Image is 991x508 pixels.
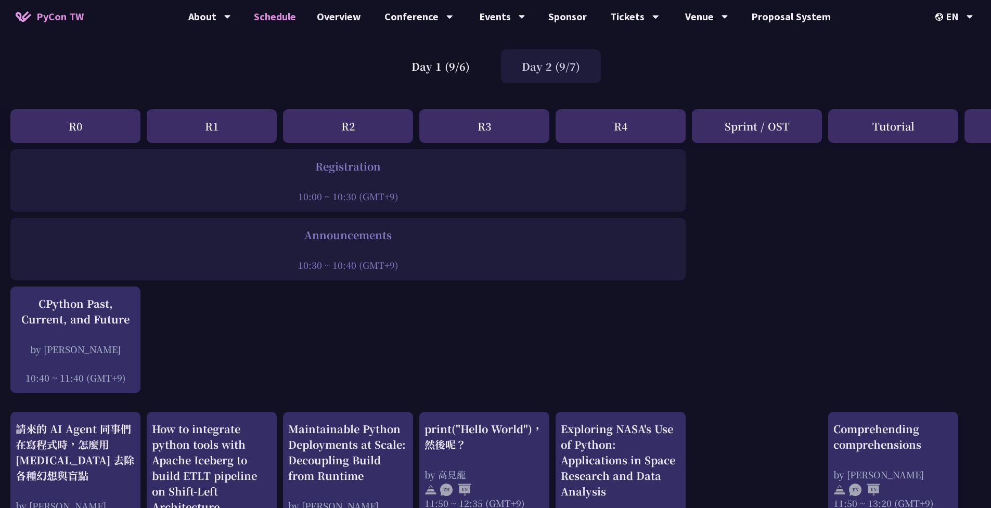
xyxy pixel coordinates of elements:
[16,371,135,384] div: 10:40 ~ 11:40 (GMT+9)
[16,296,135,327] div: CPython Past, Current, and Future
[424,421,544,452] div: print("Hello World")，然後呢？
[501,49,601,83] div: Day 2 (9/7)
[36,9,84,24] span: PyCon TW
[16,421,135,484] div: 請來的 AI Agent 同事們在寫程式時，怎麼用 [MEDICAL_DATA] 去除各種幻想與盲點
[16,11,31,22] img: Home icon of PyCon TW 2025
[16,159,680,174] div: Registration
[833,484,846,496] img: svg+xml;base64,PHN2ZyB4bWxucz0iaHR0cDovL3d3dy53My5vcmcvMjAwMC9zdmciIHdpZHRoPSIyNCIgaGVpZ2h0PSIyNC...
[288,421,408,484] div: Maintainable Python Deployments at Scale: Decoupling Build from Runtime
[10,109,140,143] div: R0
[440,484,471,496] img: ZHEN.371966e.svg
[419,109,549,143] div: R3
[16,227,680,243] div: Announcements
[833,468,953,481] div: by [PERSON_NAME]
[935,13,946,21] img: Locale Icon
[16,296,135,384] a: CPython Past, Current, and Future by [PERSON_NAME] 10:40 ~ 11:40 (GMT+9)
[833,421,953,452] div: Comprehending comprehensions
[391,49,491,83] div: Day 1 (9/6)
[828,109,958,143] div: Tutorial
[556,109,686,143] div: R4
[16,258,680,271] div: 10:30 ~ 10:40 (GMT+9)
[424,484,437,496] img: svg+xml;base64,PHN2ZyB4bWxucz0iaHR0cDovL3d3dy53My5vcmcvMjAwMC9zdmciIHdpZHRoPSIyNCIgaGVpZ2h0PSIyNC...
[692,109,822,143] div: Sprint / OST
[849,484,880,496] img: ENEN.5a408d1.svg
[424,468,544,481] div: by 高見龍
[147,109,277,143] div: R1
[5,4,94,30] a: PyCon TW
[16,343,135,356] div: by [PERSON_NAME]
[16,190,680,203] div: 10:00 ~ 10:30 (GMT+9)
[283,109,413,143] div: R2
[561,421,680,499] div: Exploring NASA's Use of Python: Applications in Space Research and Data Analysis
